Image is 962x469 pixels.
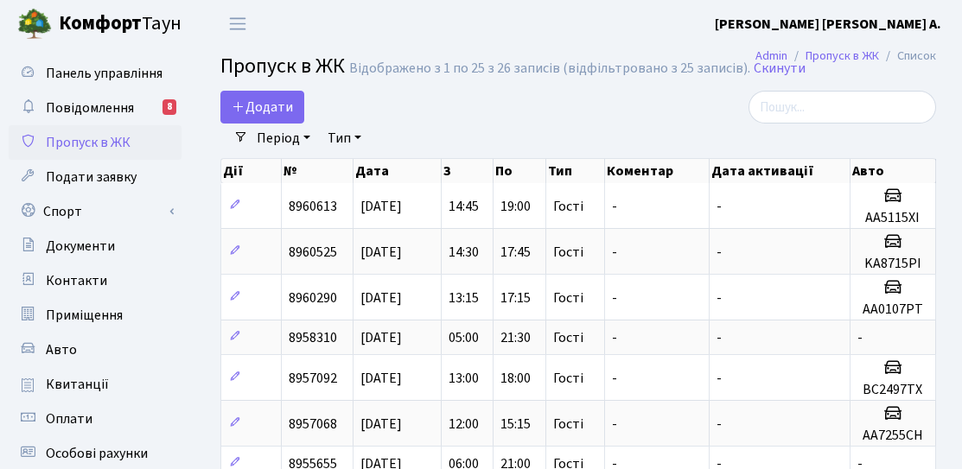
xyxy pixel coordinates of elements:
th: № [282,159,354,183]
span: [DATE] [360,328,402,347]
h5: ВС2497ТХ [857,382,928,398]
span: - [612,415,617,434]
h5: KA8715PI [857,256,928,272]
a: Скинути [754,60,806,77]
span: 15:15 [500,415,531,434]
nav: breadcrumb [729,38,962,74]
a: Додати [220,91,304,124]
span: Гості [553,245,583,259]
span: - [717,369,722,388]
span: Приміщення [46,306,123,325]
h5: АА7255СН [857,428,928,444]
span: 8960525 [289,243,337,262]
span: Авто [46,340,77,359]
th: З [442,159,494,183]
span: 17:15 [500,288,531,307]
span: Повідомлення [46,98,134,117]
a: Admin [755,47,787,65]
a: Повідомлення8 [9,91,182,125]
span: Документи [46,237,115,256]
a: Квитанції [9,367,182,402]
span: - [612,328,617,347]
span: Гості [553,291,583,305]
h5: АА5115ХІ [857,210,928,226]
span: Контакти [46,271,107,290]
th: Авто [851,159,936,183]
span: - [717,243,722,262]
span: Особові рахунки [46,444,148,463]
span: Гості [553,371,583,385]
span: Панель управління [46,64,162,83]
div: Відображено з 1 по 25 з 26 записів (відфільтровано з 25 записів). [349,60,750,77]
span: Квитанції [46,375,109,394]
span: 14:30 [449,243,479,262]
span: [DATE] [360,369,402,388]
a: Контакти [9,263,182,298]
a: Авто [9,333,182,367]
span: - [612,197,617,216]
span: 21:30 [500,328,531,347]
span: 17:45 [500,243,531,262]
a: Спорт [9,194,182,229]
a: Приміщення [9,298,182,333]
a: Документи [9,229,182,263]
span: - [612,243,617,262]
a: Пропуск в ЖК [9,125,182,160]
span: - [857,328,863,347]
a: Оплати [9,402,182,436]
img: logo.png [17,7,52,41]
a: Період [250,124,317,153]
th: Дата активації [710,159,851,183]
a: [PERSON_NAME] [PERSON_NAME] А. [715,14,941,35]
span: [DATE] [360,288,402,307]
span: - [717,197,722,216]
span: 05:00 [449,328,479,347]
th: Дата [354,159,442,183]
li: Список [879,47,936,66]
a: Панель управління [9,56,182,91]
span: 13:15 [449,288,479,307]
span: [DATE] [360,243,402,262]
span: 8960613 [289,197,337,216]
span: 18:00 [500,369,531,388]
a: Подати заявку [9,160,182,194]
th: Тип [546,159,606,183]
h5: АА0107РТ [857,301,928,318]
span: Пропуск в ЖК [46,133,131,152]
span: - [717,288,722,307]
a: Пропуск в ЖК [806,47,879,65]
div: 8 [162,99,176,115]
button: Переключити навігацію [216,10,259,38]
span: Гості [553,200,583,213]
span: 8957092 [289,369,337,388]
span: - [612,288,617,307]
span: Пропуск в ЖК [220,51,345,81]
th: По [494,159,545,183]
span: 19:00 [500,197,531,216]
span: - [612,369,617,388]
span: Гості [553,417,583,431]
span: Додати [232,98,293,117]
span: 13:00 [449,369,479,388]
th: Коментар [605,159,710,183]
span: 14:45 [449,197,479,216]
b: Комфорт [59,10,142,37]
span: 8957068 [289,415,337,434]
span: Подати заявку [46,168,137,187]
span: - [717,415,722,434]
span: Гості [553,331,583,345]
input: Пошук... [749,91,936,124]
span: [DATE] [360,415,402,434]
span: 12:00 [449,415,479,434]
b: [PERSON_NAME] [PERSON_NAME] А. [715,15,941,34]
span: [DATE] [360,197,402,216]
span: Оплати [46,409,92,428]
span: - [717,328,722,347]
a: Тип [321,124,368,153]
th: Дії [221,159,282,183]
span: 8960290 [289,288,337,307]
span: 8958310 [289,328,337,347]
span: Таун [59,10,182,39]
